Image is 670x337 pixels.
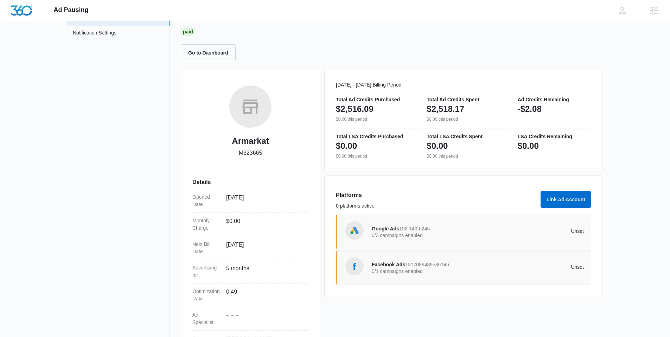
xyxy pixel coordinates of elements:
a: Notification Settings [73,29,116,38]
dd: 0.49 [226,288,303,303]
p: Total LSA Credits Purchased [336,134,409,139]
h2: Armarkat [232,135,269,147]
a: Overview [73,15,93,22]
p: Total Ad Credits Purchased [336,97,409,102]
p: $0.00 this period [427,116,500,122]
p: Total Ad Credits Spent [427,97,500,102]
p: $0.00 [518,140,539,152]
dt: Optimization Rate [192,288,221,303]
dd: 5 months [226,264,303,279]
p: 0 platforms active [336,202,536,210]
span: Google Ads [372,226,399,231]
p: $0.00 [427,140,448,152]
p: Total LSA Credits Spent [427,134,500,139]
img: Facebook Ads [349,261,360,272]
p: 0/3 campaigns enabled [372,233,478,238]
span: Ad Pausing [54,6,89,14]
div: Opened Date[DATE] [192,189,308,213]
h3: Platforms [336,191,536,199]
p: Unset [478,265,584,269]
p: Unset [478,229,584,234]
dt: Next Bill Date [192,241,221,255]
p: $2,518.17 [427,103,464,115]
a: Google AdsGoogle Ads106-143-62450/3 campaigns enabledUnset [336,215,591,249]
dd: [DATE] [226,241,303,255]
span: Facebook Ads [372,262,405,267]
p: Ad Credits Remaining [518,97,591,102]
p: 0/1 campaigns enabled [372,269,478,274]
dt: Ad Specialist [192,311,221,326]
dd: – – – [226,311,303,326]
p: LSA Credits Remaining [518,134,591,139]
div: Optimization Rate0.49 [192,284,308,307]
div: Advertising for5 months [192,260,308,284]
p: -$2.08 [518,103,542,115]
p: M323665 [239,149,262,157]
button: Link Ad Account [541,191,591,208]
div: Monthly Charge$0.00 [192,213,308,236]
p: $0.00 [336,140,357,152]
div: Next Bill Date[DATE] [192,236,308,260]
dt: Advertising for [192,264,221,279]
p: $0.00 this period [336,153,409,159]
p: $0.00 this period [336,116,409,122]
p: [DATE] - [DATE] Billing Period [336,81,591,89]
a: Facebook AdsFacebook Ads13170894895361460/1 campaigns enabledUnset [336,250,591,285]
a: Go to Dashboard [181,50,240,56]
div: Ad Specialist– – – [192,307,308,331]
dt: Opened Date [192,193,221,208]
button: Go to Dashboard [181,44,236,61]
span: 1317089489536146 [405,262,449,267]
img: Google Ads [349,225,360,236]
p: $2,516.09 [336,103,374,115]
div: Paid [181,27,195,36]
p: $0.00 this period [427,153,500,159]
dd: [DATE] [226,193,303,208]
dd: $0.00 [226,217,303,232]
h3: Details [192,178,308,186]
span: 106-143-6245 [399,226,430,231]
dt: Monthly Charge [192,217,221,232]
